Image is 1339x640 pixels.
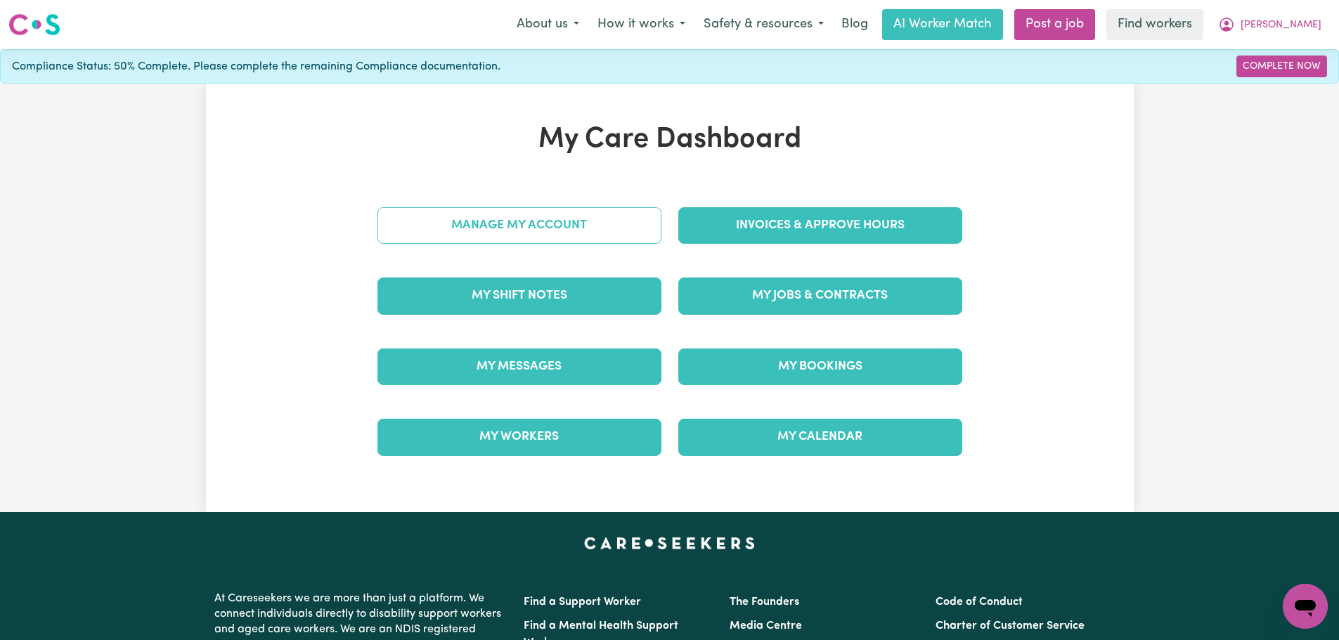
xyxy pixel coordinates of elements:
[1106,9,1203,40] a: Find workers
[678,348,962,385] a: My Bookings
[678,419,962,455] a: My Calendar
[882,9,1003,40] a: AI Worker Match
[584,537,755,549] a: Careseekers home page
[833,9,877,40] a: Blog
[12,58,500,75] span: Compliance Status: 50% Complete. Please complete the remaining Compliance documentation.
[1209,10,1331,39] button: My Account
[1241,18,1321,33] span: [PERSON_NAME]
[678,207,962,244] a: Invoices & Approve Hours
[524,596,641,608] a: Find a Support Worker
[1236,55,1327,77] a: Complete Now
[507,10,588,39] button: About us
[730,620,802,632] a: Media Centre
[588,10,694,39] button: How it works
[377,207,661,244] a: Manage My Account
[936,620,1085,632] a: Charter of Customer Service
[377,277,661,314] a: My Shift Notes
[678,277,962,314] a: My Jobs & Contracts
[694,10,833,39] button: Safety & resources
[377,419,661,455] a: My Workers
[369,123,971,157] h1: My Care Dashboard
[936,596,1023,608] a: Code of Conduct
[1283,584,1328,629] iframe: Button to launch messaging window
[730,596,799,608] a: The Founders
[8,8,60,41] a: Careseekers logo
[377,348,661,385] a: My Messages
[1014,9,1095,40] a: Post a job
[8,12,60,37] img: Careseekers logo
